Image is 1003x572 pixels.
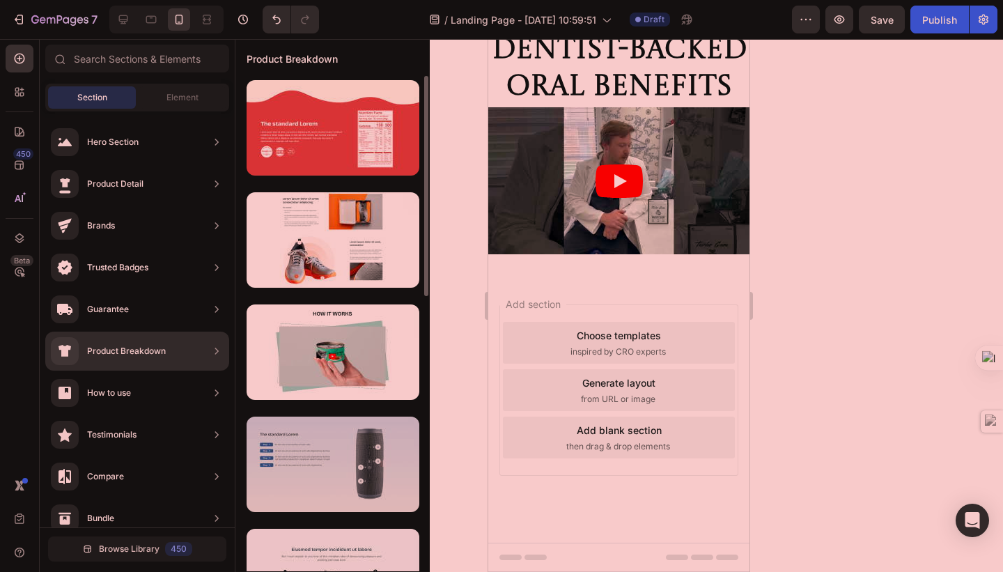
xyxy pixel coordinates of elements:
p: 7 [91,11,98,28]
div: Product Breakdown [87,344,166,358]
div: How to use [87,386,131,400]
div: Beta [10,255,33,266]
span: Browse Library [99,543,160,555]
span: / [444,13,448,27]
span: Landing Page - [DATE] 10:59:51 [451,13,596,27]
div: 450 [165,542,192,556]
div: Publish [922,13,957,27]
button: Browse Library450 [48,536,226,562]
div: 450 [13,148,33,160]
span: Section [77,91,107,104]
div: Guarantee [87,302,129,316]
span: Element [166,91,199,104]
div: Undo/Redo [263,6,319,33]
iframe: Design area [488,39,749,572]
button: Save [859,6,905,33]
div: Open Intercom Messenger [956,504,989,537]
span: Save [871,14,894,26]
span: Draft [644,13,664,26]
input: Search Sections & Elements [45,45,229,72]
div: Trusted Badges [87,261,148,275]
div: Bundle [87,511,114,525]
div: Compare [87,470,124,484]
button: 7 [6,6,104,33]
div: Hero Section [87,135,139,149]
div: Brands [87,219,115,233]
button: Publish [910,6,969,33]
div: Product Detail [87,177,143,191]
div: Testimonials [87,428,137,442]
